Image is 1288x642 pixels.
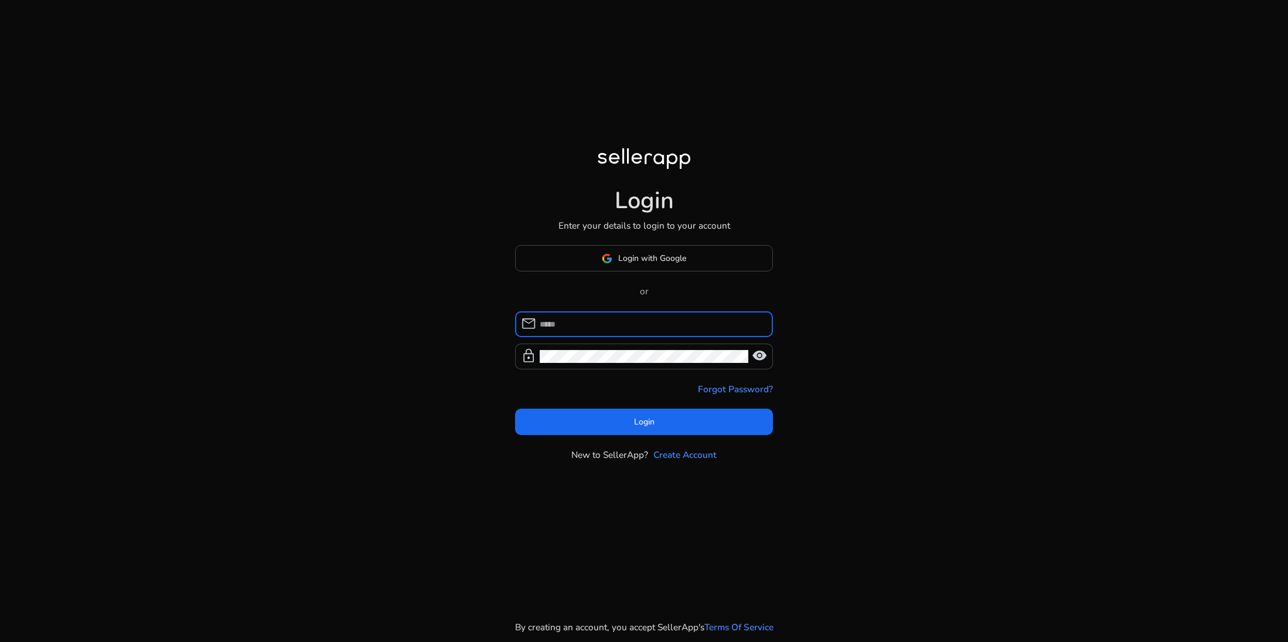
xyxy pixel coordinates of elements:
button: Login [515,409,773,435]
span: lock [521,348,536,364]
p: Enter your details to login to your account [558,219,730,232]
span: mail [521,316,536,331]
p: New to SellerApp? [571,448,648,461]
span: visibility [752,348,767,364]
img: google-logo.svg [602,253,612,264]
button: Login with Google [515,245,773,271]
span: Login [634,416,655,428]
a: Forgot Password? [698,382,773,396]
p: or [515,284,773,298]
span: Login with Google [618,252,686,264]
h1: Login [615,187,674,215]
a: Terms Of Service [704,620,774,634]
a: Create Account [653,448,717,461]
